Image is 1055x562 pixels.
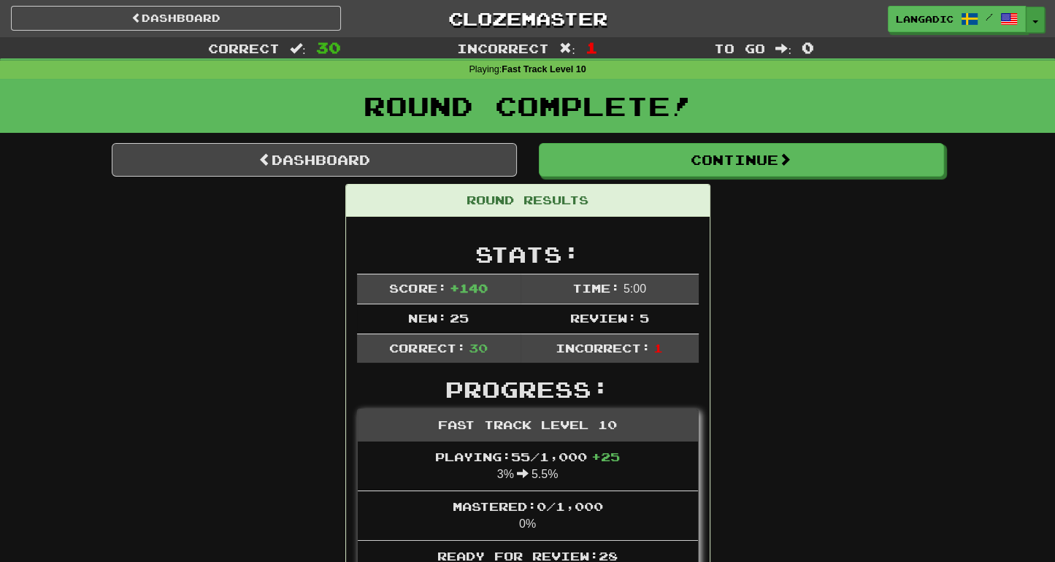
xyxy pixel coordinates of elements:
[408,311,446,325] span: New:
[624,282,646,295] span: 5 : 0 0
[572,281,620,295] span: Time:
[11,6,341,31] a: Dashboard
[502,64,586,74] strong: Fast Track Level 10
[640,311,649,325] span: 5
[346,185,710,217] div: Round Results
[363,6,693,31] a: Clozemaster
[559,42,575,55] span: :
[888,6,1026,32] a: langadic /
[714,41,765,55] span: To go
[653,341,663,355] span: 1
[569,311,636,325] span: Review:
[358,490,698,541] li: 0%
[208,41,280,55] span: Correct
[453,499,603,513] span: Mastered: 0 / 1,000
[775,42,791,55] span: :
[358,409,698,442] div: Fast Track Level 10
[539,143,944,177] button: Continue
[290,42,306,55] span: :
[802,39,814,56] span: 0
[896,12,954,26] span: langadic
[357,242,699,266] h2: Stats:
[469,341,488,355] span: 30
[450,281,488,295] span: + 140
[591,450,620,463] span: + 25
[357,377,699,401] h2: Progress:
[986,12,993,22] span: /
[316,39,341,56] span: 30
[586,39,598,56] span: 1
[358,442,698,491] li: 3% 5.5%
[457,41,549,55] span: Incorrect
[450,311,469,325] span: 25
[556,341,651,355] span: Incorrect:
[389,281,446,295] span: Score:
[5,91,1050,120] h1: Round Complete!
[435,450,620,463] span: Playing: 55 / 1,000
[389,341,465,355] span: Correct:
[112,143,517,177] a: Dashboard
